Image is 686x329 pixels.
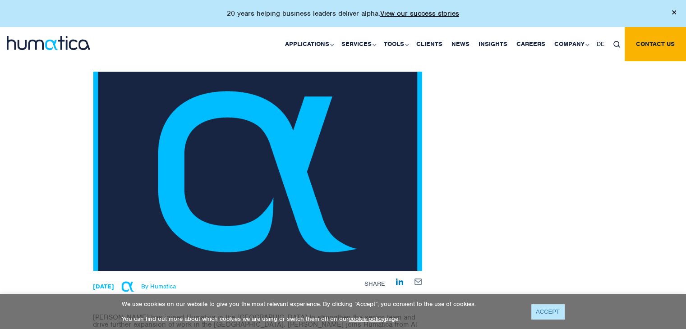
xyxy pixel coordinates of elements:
a: Services [337,27,379,61]
p: We use cookies on our website to give you the most relevant experience. By clicking “Accept”, you... [122,300,520,308]
img: Michael Hillington [119,278,137,296]
a: View our success stories [380,9,459,18]
p: 20 years helping business leaders deliver alpha. [227,9,459,18]
img: mailby [414,279,422,284]
span: DE [597,40,604,48]
span: By Humatica [141,283,176,290]
p: You can find out more about which cookies we are using or switch them off on our page. [122,315,520,323]
a: News [447,27,474,61]
a: Applications [281,27,337,61]
span: Share [364,280,385,288]
a: ACCEPT [531,304,564,319]
img: ndetails [93,72,422,271]
a: DE [592,27,609,61]
a: Careers [512,27,550,61]
a: cookie policy [349,315,385,323]
img: Share on LinkedIn [396,278,403,285]
a: Insights [474,27,512,61]
img: search_icon [613,41,620,48]
a: Company [550,27,592,61]
strong: [DATE] [93,283,114,290]
a: Clients [412,27,447,61]
a: Share by E-Mail [414,278,422,285]
a: Tools [379,27,412,61]
img: logo [7,36,90,50]
a: Contact us [625,27,686,61]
